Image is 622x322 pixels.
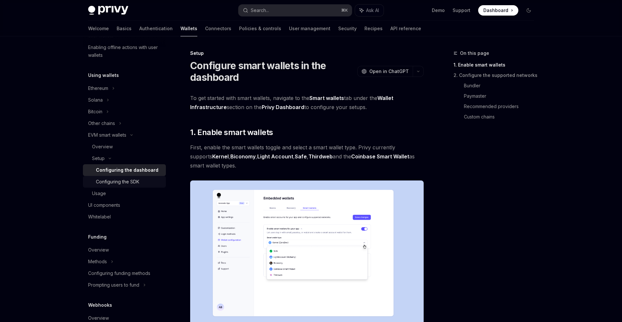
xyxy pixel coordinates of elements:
div: Other chains [88,119,115,127]
h1: Configure smart wallets in the dashboard [190,60,355,83]
span: ⌘ K [341,8,348,13]
div: Overview [92,143,113,151]
span: Open in ChatGPT [369,68,409,75]
div: Configuring the SDK [96,178,139,186]
div: Setup [190,50,424,56]
div: UI components [88,201,120,209]
div: Overview [88,314,109,322]
a: Configuring funding methods [83,267,166,279]
h5: Funding [88,233,107,241]
a: Basics [117,21,132,36]
a: Whitelabel [83,211,166,223]
a: Welcome [88,21,109,36]
span: To get started with smart wallets, navigate to the tab under the section on the to configure your... [190,93,424,112]
span: 1. Enable smart wallets [190,127,273,138]
button: Toggle dark mode [524,5,534,16]
a: Authentication [139,21,173,36]
a: Dashboard [478,5,518,16]
div: Configuring the dashboard [96,166,158,174]
h5: Webhooks [88,301,112,309]
a: 2. Configure the supported networks [454,70,539,80]
div: Search... [251,6,269,14]
a: Coinbase Smart Wallet [351,153,409,160]
button: Open in ChatGPT [357,66,413,77]
a: Overview [83,244,166,256]
div: Solana [88,96,103,104]
div: Bitcoin [88,108,102,116]
a: Overview [83,141,166,153]
h5: Using wallets [88,71,119,79]
div: EVM smart wallets [88,131,126,139]
a: Support [453,7,470,14]
div: Methods [88,258,107,266]
span: Dashboard [483,7,508,14]
div: Configuring funding methods [88,269,150,277]
a: Connectors [205,21,231,36]
a: Recipes [364,21,383,36]
span: First, enable the smart wallets toggle and select a smart wallet type. Privy currently supports ,... [190,143,424,170]
a: Privy Dashboard [262,104,304,111]
div: Prompting users to fund [88,281,139,289]
a: Demo [432,7,445,14]
a: Bundler [464,80,539,91]
a: Wallets [180,21,197,36]
a: 1. Enable smart wallets [454,60,539,70]
a: UI components [83,199,166,211]
a: Custom chains [464,112,539,122]
div: Setup [92,155,105,162]
a: Light Account [257,153,293,160]
a: Configuring the dashboard [83,164,166,176]
a: Safe [295,153,307,160]
a: Configuring the SDK [83,176,166,188]
div: Ethereum [88,84,108,92]
div: Whitelabel [88,213,111,221]
div: Overview [88,246,109,254]
a: Policies & controls [239,21,281,36]
span: On this page [460,49,489,57]
span: Ask AI [366,7,379,14]
a: Paymaster [464,91,539,101]
a: Recommended providers [464,101,539,112]
a: Biconomy [230,153,256,160]
a: API reference [390,21,421,36]
a: Kernel [212,153,229,160]
button: Ask AI [355,5,384,16]
a: Security [338,21,357,36]
a: Usage [83,188,166,199]
img: dark logo [88,6,128,15]
a: Thirdweb [308,153,333,160]
div: Usage [92,190,106,197]
a: Enabling offline actions with user wallets [83,42,166,61]
a: Smart wallets [309,95,344,102]
button: Search...⌘K [238,5,352,16]
div: Enabling offline actions with user wallets [88,43,162,59]
a: User management [289,21,330,36]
